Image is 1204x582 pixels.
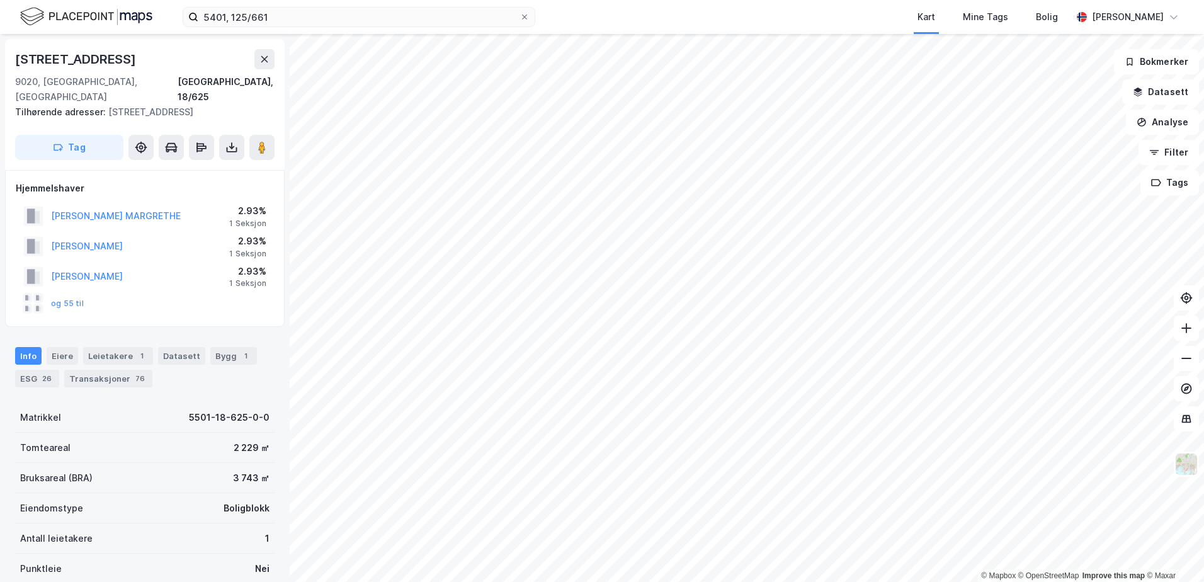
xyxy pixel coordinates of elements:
[229,278,266,288] div: 1 Seksjon
[1092,9,1164,25] div: [PERSON_NAME]
[83,347,153,365] div: Leietakere
[135,350,148,362] div: 1
[20,471,93,486] div: Bruksareal (BRA)
[178,74,275,105] div: [GEOGRAPHIC_DATA], 18/625
[20,440,71,455] div: Tomteareal
[15,74,178,105] div: 9020, [GEOGRAPHIC_DATA], [GEOGRAPHIC_DATA]
[20,410,61,425] div: Matrikkel
[15,135,123,160] button: Tag
[20,501,83,516] div: Eiendomstype
[158,347,205,365] div: Datasett
[40,372,54,385] div: 26
[265,531,270,546] div: 1
[210,347,257,365] div: Bygg
[189,410,270,425] div: 5501-18-625-0-0
[1141,522,1204,582] iframe: Chat Widget
[20,561,62,576] div: Punktleie
[239,350,252,362] div: 1
[20,531,93,546] div: Antall leietakere
[963,9,1008,25] div: Mine Tags
[233,471,270,486] div: 3 743 ㎡
[1036,9,1058,25] div: Bolig
[15,370,59,387] div: ESG
[15,49,139,69] div: [STREET_ADDRESS]
[229,219,266,229] div: 1 Seksjon
[1126,110,1199,135] button: Analyse
[981,571,1016,580] a: Mapbox
[1018,571,1079,580] a: OpenStreetMap
[47,347,78,365] div: Eiere
[229,234,266,249] div: 2.93%
[1139,140,1199,165] button: Filter
[16,181,274,196] div: Hjemmelshaver
[255,561,270,576] div: Nei
[1141,522,1204,582] div: Kontrollprogram for chat
[1114,49,1199,74] button: Bokmerker
[64,370,152,387] div: Transaksjoner
[1122,79,1199,105] button: Datasett
[229,249,266,259] div: 1 Seksjon
[1082,571,1145,580] a: Improve this map
[15,105,264,120] div: [STREET_ADDRESS]
[229,203,266,219] div: 2.93%
[15,347,42,365] div: Info
[917,9,935,25] div: Kart
[1174,452,1198,476] img: Z
[133,372,147,385] div: 76
[198,8,520,26] input: Søk på adresse, matrikkel, gårdeiere, leietakere eller personer
[15,106,108,117] span: Tilhørende adresser:
[234,440,270,455] div: 2 229 ㎡
[229,264,266,279] div: 2.93%
[224,501,270,516] div: Boligblokk
[20,6,152,28] img: logo.f888ab2527a4732fd821a326f86c7f29.svg
[1140,170,1199,195] button: Tags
